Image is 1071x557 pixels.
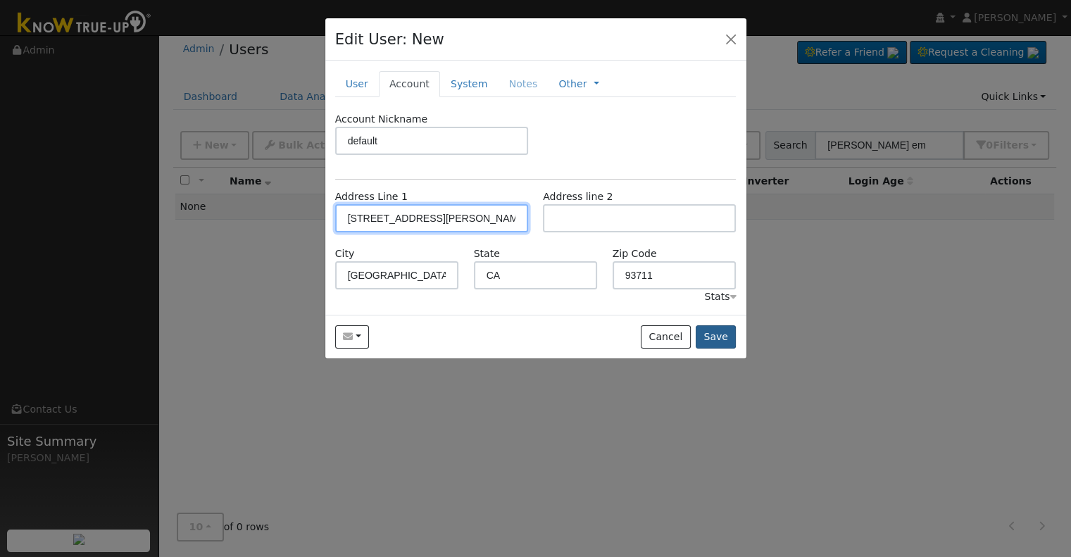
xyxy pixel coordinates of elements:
[704,289,736,304] div: Stats
[474,246,500,261] label: State
[335,112,428,127] label: Account Nickname
[335,28,444,51] h4: Edit User: New
[558,77,587,92] a: Other
[335,71,379,97] a: User
[335,189,408,204] label: Address Line 1
[335,246,355,261] label: City
[440,71,499,97] a: System
[379,71,440,97] a: Account
[696,325,737,349] button: Save
[335,325,370,349] button: mickeyl2@msn.com
[543,189,613,204] label: Address line 2
[613,246,657,261] label: Zip Code
[641,325,691,349] button: Cancel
